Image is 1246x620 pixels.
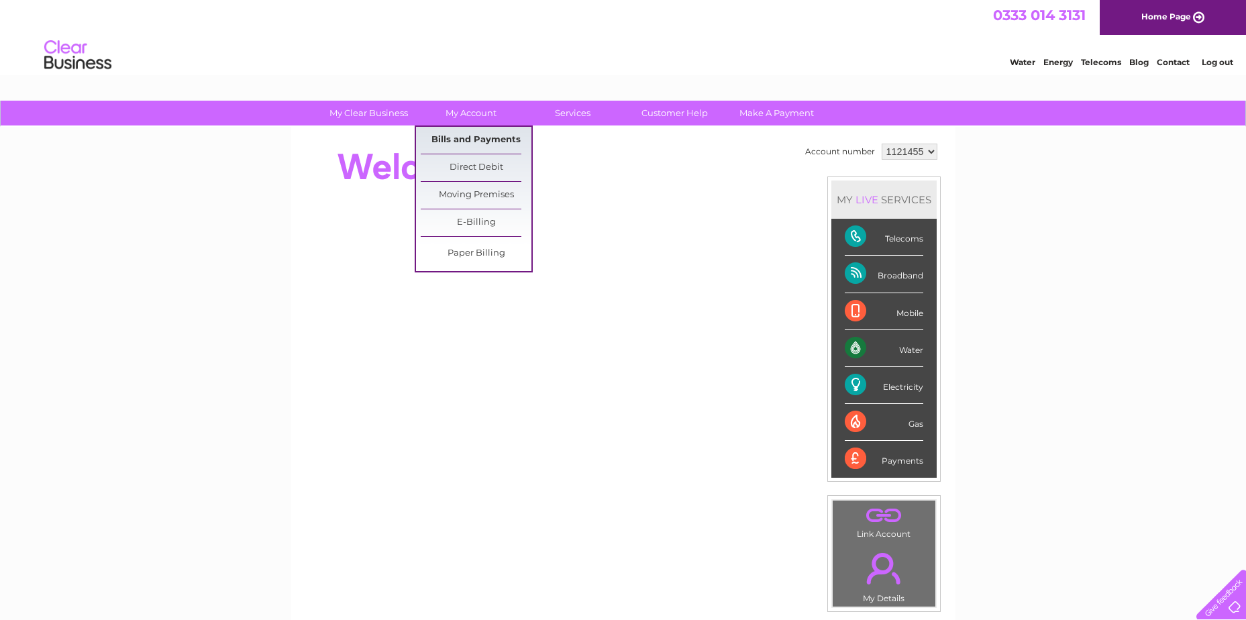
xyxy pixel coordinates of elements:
[415,101,526,125] a: My Account
[845,404,923,441] div: Gas
[845,256,923,293] div: Broadband
[421,154,531,181] a: Direct Debit
[1129,57,1149,67] a: Blog
[307,7,941,65] div: Clear Business is a trading name of Verastar Limited (registered in [GEOGRAPHIC_DATA] No. 3667643...
[845,441,923,477] div: Payments
[802,140,878,163] td: Account number
[421,209,531,236] a: E-Billing
[721,101,832,125] a: Make A Payment
[421,240,531,267] a: Paper Billing
[1202,57,1233,67] a: Log out
[313,101,424,125] a: My Clear Business
[1157,57,1190,67] a: Contact
[619,101,730,125] a: Customer Help
[44,35,112,76] img: logo.png
[1010,57,1035,67] a: Water
[421,127,531,154] a: Bills and Payments
[1081,57,1121,67] a: Telecoms
[845,293,923,330] div: Mobile
[853,193,881,206] div: LIVE
[421,182,531,209] a: Moving Premises
[832,500,936,542] td: Link Account
[832,541,936,607] td: My Details
[845,367,923,404] div: Electricity
[836,504,932,527] a: .
[845,219,923,256] div: Telecoms
[993,7,1086,23] a: 0333 014 3131
[517,101,628,125] a: Services
[831,180,937,219] div: MY SERVICES
[1043,57,1073,67] a: Energy
[836,545,932,592] a: .
[845,330,923,367] div: Water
